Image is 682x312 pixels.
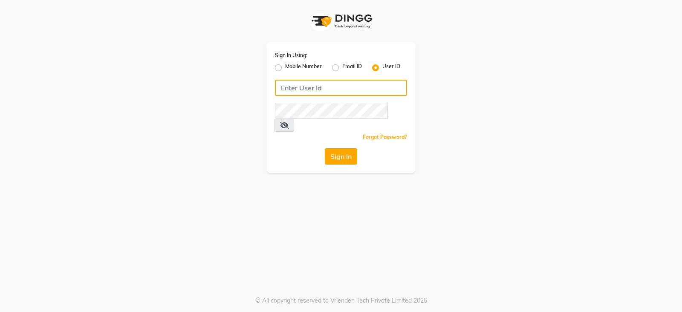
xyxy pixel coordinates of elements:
[342,63,362,73] label: Email ID
[275,52,307,59] label: Sign In Using:
[363,134,407,140] a: Forgot Password?
[325,148,357,165] button: Sign In
[275,80,407,96] input: Username
[307,9,375,34] img: logo1.svg
[285,63,322,73] label: Mobile Number
[275,103,388,119] input: Username
[382,63,400,73] label: User ID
